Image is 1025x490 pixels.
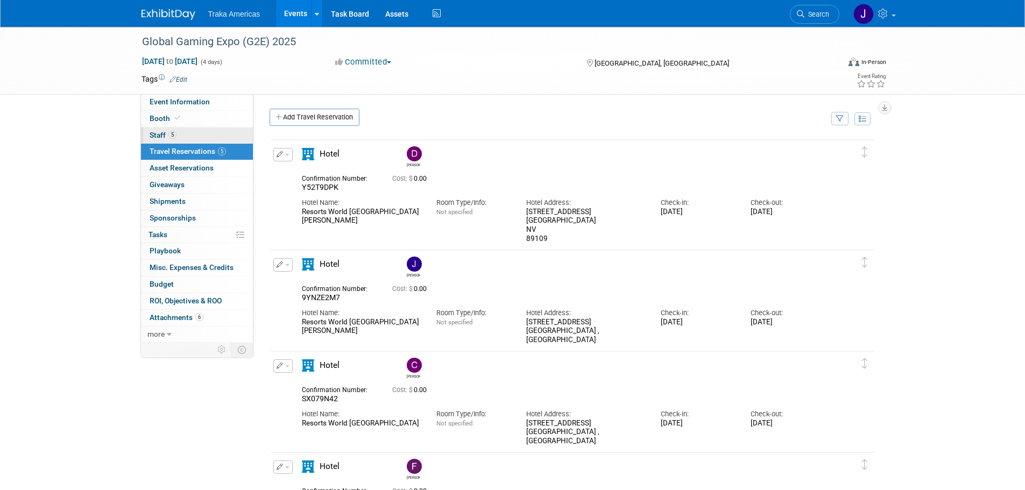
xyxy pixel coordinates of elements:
span: 9YNZE2M7 [302,293,340,302]
span: Search [804,10,829,18]
div: Check-in: [661,308,734,318]
div: Dominic Perry [404,146,423,167]
td: Personalize Event Tab Strip [213,343,231,357]
span: 0.00 [392,175,431,182]
span: Attachments [150,313,203,322]
a: Edit [169,76,187,83]
span: Y52T9DPK [302,183,338,191]
span: 6 [195,313,203,321]
a: Search [790,5,839,24]
span: to [165,57,175,66]
span: Travel Reservations [150,147,226,155]
span: Cost: $ [392,285,414,293]
a: Budget [141,276,253,293]
div: Room Type/Info: [436,409,510,419]
div: Resorts World [GEOGRAPHIC_DATA] [302,419,420,428]
a: Misc. Expenses & Credits [141,260,253,276]
a: Add Travel Reservation [270,109,359,126]
span: Shipments [150,197,186,205]
td: Tags [142,74,187,84]
span: 0.00 [392,285,431,293]
span: Traka Americas [208,10,260,18]
span: [GEOGRAPHIC_DATA], [GEOGRAPHIC_DATA] [595,59,729,67]
a: Tasks [141,227,253,243]
span: Budget [150,280,174,288]
div: Resorts World [GEOGRAPHIC_DATA] [PERSON_NAME] [302,318,420,336]
div: Hotel Address: [526,409,645,419]
span: Hotel [320,149,340,159]
img: Jamie Saenz [853,4,874,24]
a: Giveaways [141,177,253,193]
span: (4 days) [200,59,222,66]
div: [STREET_ADDRESS] [GEOGRAPHIC_DATA] NV 89109 [526,208,645,244]
div: Confirmation Number: [302,282,376,293]
div: Check-out: [751,198,824,208]
td: Toggle Event Tabs [231,343,253,357]
a: Staff5 [141,127,253,144]
a: Sponsorships [141,210,253,226]
span: Event Information [150,97,210,106]
div: Event Rating [857,74,886,79]
div: Confirmation Number: [302,172,376,183]
div: In-Person [861,58,886,66]
span: Staff [150,131,176,139]
div: Event Format [776,56,887,72]
img: Frank Rojas [407,459,422,474]
a: Booth [141,111,253,127]
a: Travel Reservations5 [141,144,253,160]
img: Dominic Perry [407,146,422,161]
div: Hotel Name: [302,409,420,419]
div: [STREET_ADDRESS] [GEOGRAPHIC_DATA] , [GEOGRAPHIC_DATA] [526,419,645,446]
div: [DATE] [751,318,824,327]
a: Attachments6 [141,310,253,326]
div: Chris Obarski [407,373,420,379]
div: Check-in: [661,409,734,419]
div: Jamie Saenz [404,257,423,278]
div: Hotel Address: [526,198,645,208]
i: Click and drag to move item [862,147,867,158]
span: Asset Reservations [150,164,214,172]
span: SX079N42 [302,394,338,403]
span: ROI, Objectives & ROO [150,296,222,305]
img: Chris Obarski [407,358,422,373]
i: Booth reservation complete [175,115,180,121]
span: Cost: $ [392,175,414,182]
div: [DATE] [661,208,734,217]
img: Format-Inperson.png [849,58,859,66]
span: Sponsorships [150,214,196,222]
span: Not specified [436,208,472,216]
div: Check-out: [751,409,824,419]
span: [DATE] [DATE] [142,56,198,66]
span: more [147,330,165,338]
span: Not specified [436,318,472,326]
span: 5 [168,131,176,139]
div: Frank Rojas [404,459,423,480]
a: Event Information [141,94,253,110]
span: Not specified [436,420,472,427]
div: [STREET_ADDRESS] [GEOGRAPHIC_DATA] , [GEOGRAPHIC_DATA] [526,318,645,345]
div: Frank Rojas [407,474,420,480]
span: Hotel [320,259,340,269]
div: Global Gaming Expo (G2E) 2025 [138,32,823,52]
a: Playbook [141,243,253,259]
div: [DATE] [751,419,824,428]
div: Room Type/Info: [436,198,510,208]
span: Misc. Expenses & Credits [150,263,234,272]
div: Check-in: [661,198,734,208]
span: Giveaways [150,180,185,189]
span: Hotel [320,360,340,370]
i: Filter by Traveler [836,116,844,123]
i: Click and drag to move item [862,358,867,369]
div: Hotel Name: [302,308,420,318]
i: Hotel [302,359,314,372]
div: Room Type/Info: [436,308,510,318]
i: Hotel [302,460,314,473]
img: ExhibitDay [142,9,195,20]
button: Committed [331,56,395,68]
div: Resorts World [GEOGRAPHIC_DATA] [PERSON_NAME] [302,208,420,226]
div: [DATE] [661,419,734,428]
span: Hotel [320,461,340,471]
div: [DATE] [661,318,734,327]
a: Asset Reservations [141,160,253,176]
div: Dominic Perry [407,161,420,167]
